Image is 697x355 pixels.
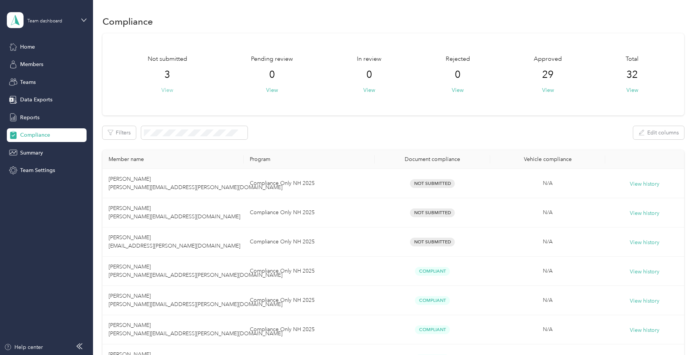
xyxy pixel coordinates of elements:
[102,126,136,139] button: Filters
[269,69,275,81] span: 0
[543,180,553,186] span: N/A
[357,55,382,64] span: In review
[109,263,282,278] span: [PERSON_NAME] [PERSON_NAME][EMAIL_ADDRESS][PERSON_NAME][DOMAIN_NAME]
[410,238,455,246] span: Not Submitted
[543,268,553,274] span: N/A
[109,176,282,191] span: [PERSON_NAME] [PERSON_NAME][EMAIL_ADDRESS][PERSON_NAME][DOMAIN_NAME]
[630,238,659,247] button: View history
[496,156,599,163] div: Vehicle compliance
[20,96,52,104] span: Data Exports
[542,69,553,81] span: 29
[633,126,684,139] button: Edit columns
[244,150,375,169] th: Program
[102,17,153,25] h1: Compliance
[381,156,484,163] div: Document compliance
[366,69,372,81] span: 0
[20,43,35,51] span: Home
[415,296,450,305] span: Compliant
[543,238,553,245] span: N/A
[534,55,562,64] span: Approved
[109,205,240,220] span: [PERSON_NAME] [PERSON_NAME][EMAIL_ADDRESS][DOMAIN_NAME]
[102,150,244,169] th: Member name
[630,268,659,276] button: View history
[161,86,173,94] button: View
[626,55,639,64] span: Total
[363,86,375,94] button: View
[20,78,36,86] span: Teams
[4,343,43,351] button: Help center
[452,86,464,94] button: View
[244,169,375,198] td: Compliance Only NH 2025
[20,60,43,68] span: Members
[20,149,43,157] span: Summary
[244,286,375,315] td: Compliance Only NH 2025
[543,326,553,333] span: N/A
[630,180,659,188] button: View history
[542,86,554,94] button: View
[626,69,638,81] span: 32
[410,208,455,217] span: Not Submitted
[455,69,460,81] span: 0
[415,325,450,334] span: Compliant
[251,55,293,64] span: Pending review
[244,257,375,286] td: Compliance Only NH 2025
[148,55,187,64] span: Not submitted
[20,114,39,121] span: Reports
[164,69,170,81] span: 3
[109,234,240,249] span: [PERSON_NAME] [EMAIL_ADDRESS][PERSON_NAME][DOMAIN_NAME]
[630,297,659,305] button: View history
[446,55,470,64] span: Rejected
[109,293,282,308] span: [PERSON_NAME] [PERSON_NAME][EMAIL_ADDRESS][PERSON_NAME][DOMAIN_NAME]
[410,179,455,188] span: Not Submitted
[630,326,659,334] button: View history
[266,86,278,94] button: View
[630,209,659,218] button: View history
[415,267,450,276] span: Compliant
[626,86,638,94] button: View
[20,131,50,139] span: Compliance
[244,227,375,257] td: Compliance Only NH 2025
[244,315,375,344] td: Compliance Only NH 2025
[654,312,697,355] iframe: Everlance-gr Chat Button Frame
[543,209,553,216] span: N/A
[543,297,553,303] span: N/A
[27,19,62,24] div: Team dashboard
[244,198,375,227] td: Compliance Only NH 2025
[109,322,282,337] span: [PERSON_NAME] [PERSON_NAME][EMAIL_ADDRESS][PERSON_NAME][DOMAIN_NAME]
[20,166,55,174] span: Team Settings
